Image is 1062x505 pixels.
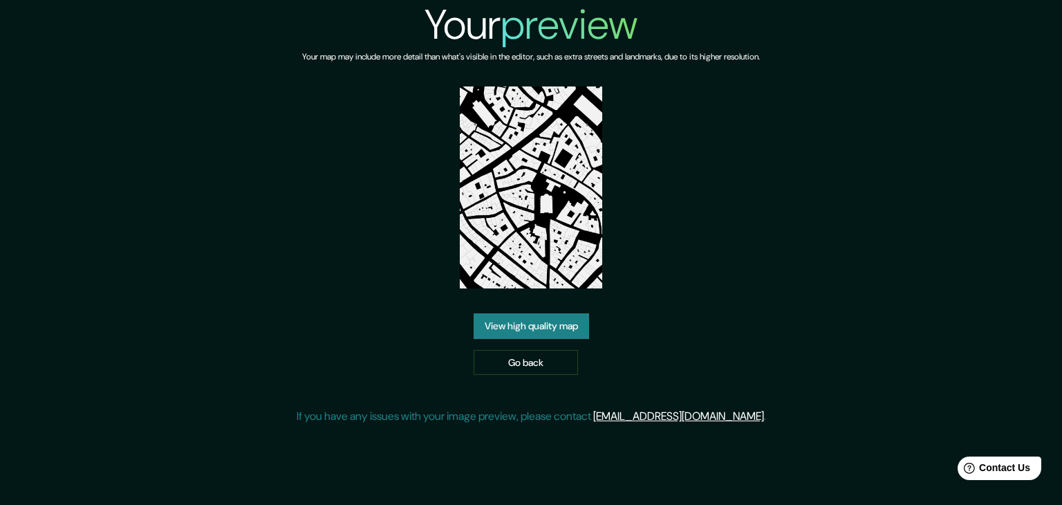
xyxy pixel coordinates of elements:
a: View high quality map [474,313,589,339]
a: Go back [474,350,578,376]
h6: Your map may include more detail than what's visible in the editor, such as extra streets and lan... [302,50,760,64]
iframe: Help widget launcher [939,451,1047,490]
a: [EMAIL_ADDRESS][DOMAIN_NAME] [593,409,764,423]
p: If you have any issues with your image preview, please contact . [297,408,766,425]
img: created-map-preview [460,86,603,288]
